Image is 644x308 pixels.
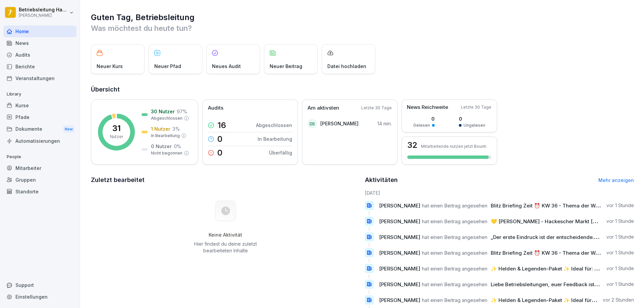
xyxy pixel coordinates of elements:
[421,144,486,149] p: Mitarbeitende nutzen jetzt Bounti
[379,297,420,303] span: [PERSON_NAME]
[3,100,76,111] a: Kurse
[422,202,487,209] span: hat einen Beitrag angesehen
[407,141,418,149] h3: 32
[269,149,292,156] p: Überfällig
[3,279,76,291] div: Support
[3,123,76,135] a: DokumenteNew
[422,250,487,256] span: hat einen Beitrag angesehen
[256,122,292,129] p: Abgeschlossen
[3,111,76,123] a: Pfade
[192,241,259,254] p: Hier findest du deine zuletzt bearbeiteten Inhalte
[379,281,420,288] span: [PERSON_NAME]
[112,124,121,132] p: 31
[606,265,634,272] p: vor 1 Stunde
[407,104,448,111] p: News Reichweite
[379,218,420,225] span: [PERSON_NAME]
[3,135,76,147] a: Automatisierungen
[3,49,76,61] a: Audits
[151,115,182,121] p: Abgeschlossen
[606,202,634,209] p: vor 1 Stunde
[174,143,181,150] p: 0 %
[217,149,222,157] p: 0
[3,37,76,49] a: News
[19,13,68,18] p: [PERSON_NAME]
[63,125,74,133] div: New
[464,122,485,128] p: Ungelesen
[154,63,181,70] p: Neuer Pfad
[151,150,182,156] p: Nicht begonnen
[91,85,634,94] h2: Übersicht
[3,61,76,72] a: Berichte
[270,63,302,70] p: Neuer Beitrag
[606,234,634,240] p: vor 1 Stunde
[258,135,292,142] p: In Bearbeitung
[365,189,634,196] h6: [DATE]
[361,105,392,111] p: Letzte 30 Tage
[91,12,634,23] h1: Guten Tag, Betriebsleitung
[3,151,76,162] p: People
[91,175,360,185] h2: Zuletzt bearbeitet
[217,121,226,129] p: 16
[598,177,634,183] a: Mehr anzeigen
[422,281,487,288] span: hat einen Beitrag angesehen
[151,108,175,115] p: 30 Nutzer
[379,234,420,240] span: [PERSON_NAME]
[379,265,420,272] span: [PERSON_NAME]
[3,162,76,174] a: Mitarbeiter
[172,125,180,132] p: 3 %
[97,63,123,70] p: Neuer Kurs
[422,218,487,225] span: hat einen Beitrag angesehen
[3,25,76,37] a: Home
[3,72,76,84] a: Veranstaltungen
[3,89,76,100] p: Library
[308,104,339,112] p: Am aktivsten
[151,143,172,150] p: 0 Nutzer
[217,135,222,143] p: 0
[422,297,487,303] span: hat einen Beitrag angesehen
[413,115,435,122] p: 0
[3,123,76,135] div: Dokumente
[422,234,487,240] span: hat einen Beitrag angesehen
[177,108,187,115] p: 97 %
[151,125,170,132] p: 1 Nutzer
[413,122,430,128] p: Gelesen
[606,218,634,225] p: vor 1 Stunde
[91,23,634,34] p: Was möchtest du heute tun?
[603,297,634,303] p: vor 2 Stunden
[212,63,241,70] p: Neues Audit
[3,186,76,197] a: Standorte
[110,134,123,140] p: Nutzer
[3,174,76,186] a: Gruppen
[327,63,366,70] p: Datei hochladen
[606,249,634,256] p: vor 1 Stunde
[151,133,180,139] p: In Bearbeitung
[422,265,487,272] span: hat einen Beitrag angesehen
[606,281,634,288] p: vor 1 Stunde
[3,291,76,303] a: Einstellungen
[459,115,485,122] p: 0
[19,7,68,13] p: Betriebsleitung Hackescher Marktz
[192,232,259,238] h5: Keine Aktivität
[377,120,392,127] p: 14 min.
[365,175,398,185] h2: Aktivitäten
[208,104,223,112] p: Audits
[461,104,491,110] p: Letzte 30 Tage
[379,250,420,256] span: [PERSON_NAME]
[320,120,359,127] p: [PERSON_NAME]
[379,202,420,209] span: [PERSON_NAME]
[308,119,317,128] div: DS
